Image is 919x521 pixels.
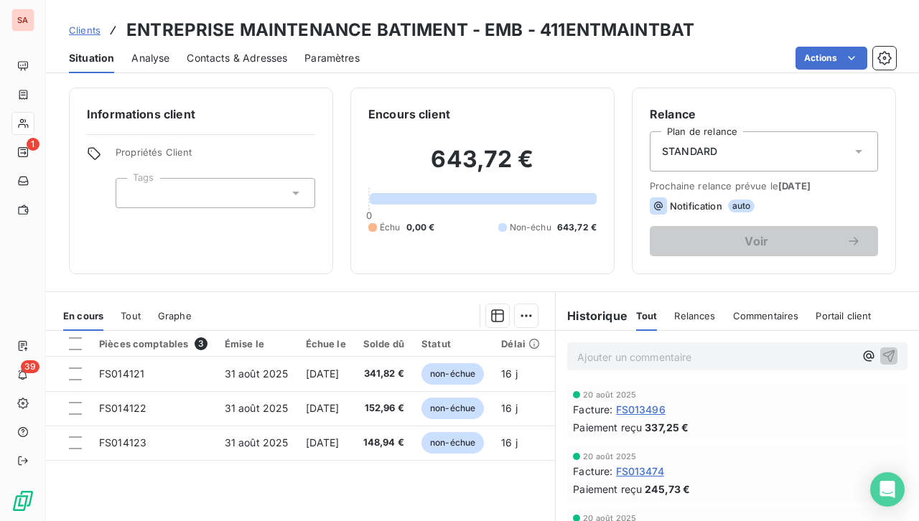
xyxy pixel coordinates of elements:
[368,105,450,123] h6: Encours client
[816,310,871,321] span: Portail client
[116,146,315,166] span: Propriétés Client
[421,398,484,419] span: non-échue
[733,310,799,321] span: Commentaires
[645,482,690,497] span: 245,73 €
[363,436,404,450] span: 148,94 €
[158,310,192,321] span: Graphe
[225,402,289,414] span: 31 août 2025
[406,221,435,234] span: 0,00 €
[121,310,141,321] span: Tout
[583,390,636,399] span: 20 août 2025
[645,420,689,435] span: 337,25 €
[225,436,289,449] span: 31 août 2025
[21,360,39,373] span: 39
[573,482,642,497] span: Paiement reçu
[556,307,628,324] h6: Historique
[363,338,404,349] div: Solde dû
[63,310,103,321] span: En cours
[69,23,101,37] a: Clients
[573,464,612,479] span: Facture :
[306,338,346,349] div: Échue le
[616,402,666,417] span: FS013496
[99,367,144,380] span: FS014121
[306,367,340,380] span: [DATE]
[501,338,540,349] div: Délai
[368,145,597,188] h2: 643,72 €
[69,24,101,36] span: Clients
[69,51,114,65] span: Situation
[557,221,597,234] span: 643,72 €
[225,367,289,380] span: 31 août 2025
[99,337,207,350] div: Pièces comptables
[573,420,642,435] span: Paiement reçu
[650,180,878,192] span: Prochaine relance prévue le
[650,226,878,256] button: Voir
[583,452,636,461] span: 20 août 2025
[99,436,146,449] span: FS014123
[126,17,694,43] h3: ENTREPRISE MAINTENANCE BATIMENT - EMB - 411ENTMAINTBAT
[306,436,340,449] span: [DATE]
[131,51,169,65] span: Analyse
[573,402,612,417] span: Facture :
[670,200,722,212] span: Notification
[501,402,518,414] span: 16 j
[128,187,139,200] input: Ajouter une valeur
[363,401,404,416] span: 152,96 €
[650,105,878,123] h6: Relance
[225,338,289,349] div: Émise le
[510,221,551,234] span: Non-échu
[674,310,715,321] span: Relances
[99,402,146,414] span: FS014122
[363,367,404,381] span: 341,82 €
[501,436,518,449] span: 16 j
[501,367,518,380] span: 16 j
[796,47,867,70] button: Actions
[728,200,755,212] span: auto
[11,9,34,32] div: SA
[27,138,39,151] span: 1
[366,210,372,221] span: 0
[87,105,315,123] h6: Informations client
[306,402,340,414] span: [DATE]
[778,180,811,192] span: [DATE]
[421,432,484,454] span: non-échue
[616,464,664,479] span: FS013474
[11,489,34,512] img: Logo LeanPay
[636,310,658,321] span: Tout
[304,51,360,65] span: Paramètres
[421,363,484,385] span: non-échue
[195,337,207,350] span: 3
[870,472,905,507] div: Open Intercom Messenger
[421,338,484,349] div: Statut
[380,221,401,234] span: Échu
[667,235,846,247] span: Voir
[187,51,287,65] span: Contacts & Adresses
[662,144,717,159] span: STANDARD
